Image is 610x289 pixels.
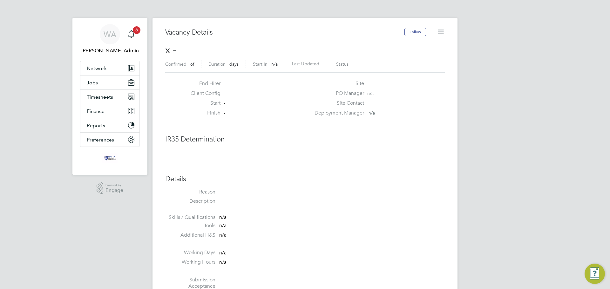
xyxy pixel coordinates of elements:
button: Engage Resource Center [585,264,605,284]
span: n/a [219,259,227,266]
span: - [224,110,225,116]
label: Deployment Manager [311,110,364,116]
span: Network [87,65,107,71]
h3: IR35 Determination [165,135,445,144]
span: Jobs [87,80,98,86]
label: Client Config [186,90,220,97]
label: Start [186,100,220,107]
label: Site Contact [311,100,364,107]
label: Additional H&S [165,232,215,239]
label: Finish [186,110,220,116]
span: n/a [219,222,227,229]
label: Confirmed [165,61,186,67]
label: PO Manager [311,90,364,97]
span: Preferences [87,137,114,143]
label: Start In [253,61,268,67]
button: Reports [80,118,139,132]
button: Finance [80,104,139,118]
img: wills-security-logo-retina.png [102,153,118,163]
span: Timesheets [87,94,113,100]
span: WA [104,30,116,38]
span: of [190,61,194,67]
span: n/a [219,232,227,238]
a: WA[PERSON_NAME] Admin [80,24,140,55]
span: n/a [271,61,278,67]
span: - [224,100,225,106]
h3: Vacancy Details [165,28,404,37]
span: Engage [105,188,123,193]
span: n/a [367,91,374,96]
span: 3 [133,26,140,34]
nav: Main navigation [72,18,147,175]
label: Site [311,80,364,87]
button: Follow [404,28,426,36]
span: days [229,61,239,67]
label: Tools [165,222,215,229]
label: Last Updated [292,61,319,67]
a: 3 [125,24,138,44]
span: n/a [219,214,227,220]
h3: Details [165,174,445,184]
button: Timesheets [80,90,139,104]
button: Jobs [80,76,139,89]
a: Powered byEngage [97,182,124,194]
a: Go to home page [80,153,140,163]
label: Working Days [165,249,215,256]
label: Skills / Qualifications [165,214,215,221]
label: Duration [208,61,226,67]
span: Powered by [105,182,123,188]
span: Reports [87,122,105,128]
span: - [220,280,222,286]
label: End Hirer [186,80,220,87]
label: Working Hours [165,259,215,266]
span: n/a [369,110,375,116]
button: Preferences [80,133,139,147]
span: Finance [87,108,105,114]
button: Network [80,61,139,75]
label: Description [165,198,215,205]
span: x - [165,44,176,56]
label: Reason [165,189,215,195]
span: Wills Admin [80,47,140,55]
span: n/a [219,250,227,256]
label: Status [336,61,349,67]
